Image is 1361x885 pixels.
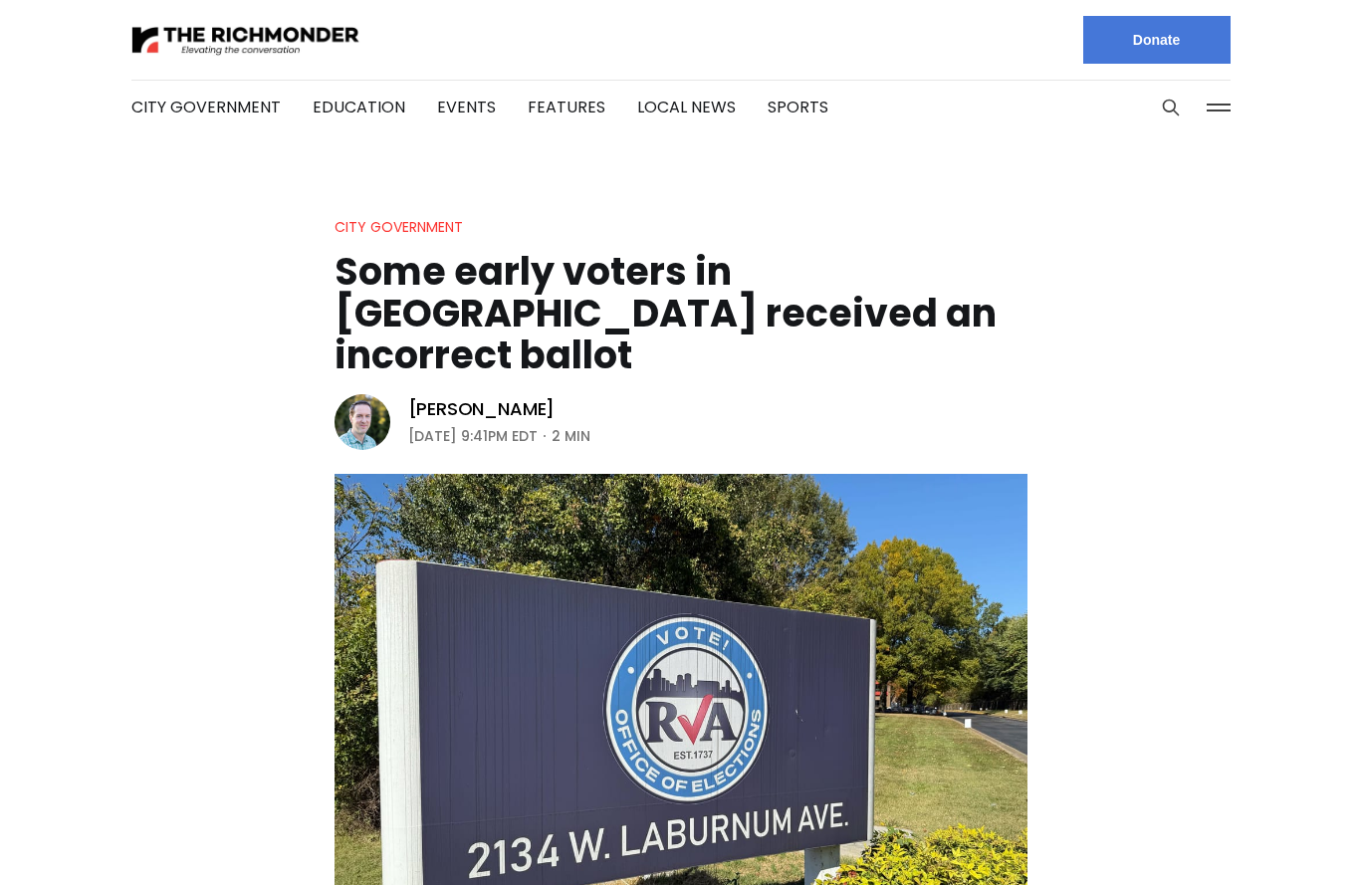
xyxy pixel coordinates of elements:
span: 2 min [552,424,590,448]
a: City Government [131,96,281,118]
a: Donate [1083,16,1231,64]
a: Events [437,96,496,118]
a: Education [313,96,405,118]
img: The Richmonder [131,23,360,58]
a: Local News [637,96,736,118]
iframe: portal-trigger [1193,787,1361,885]
h1: Some early voters in [GEOGRAPHIC_DATA] received an incorrect ballot [335,251,1027,376]
time: [DATE] 9:41PM EDT [408,424,538,448]
a: Sports [768,96,828,118]
a: Features [528,96,605,118]
a: [PERSON_NAME] [408,397,556,421]
a: City Government [335,217,463,237]
button: Search this site [1156,93,1186,122]
img: Michael Phillips [335,394,390,450]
